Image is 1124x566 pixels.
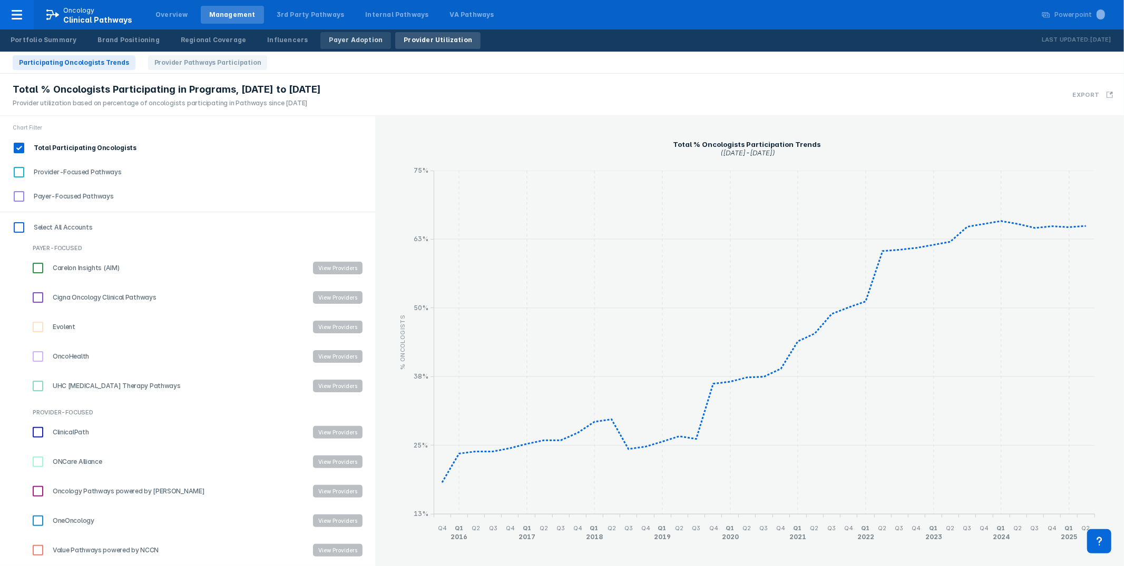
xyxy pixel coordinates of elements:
tspan: Q4 [438,525,447,532]
button: View Providers [313,544,363,557]
span: ONCare Alliance [47,457,102,466]
text: 63% [414,235,429,243]
g: line chart entitled <div> <div style=' color: #0E2539; font-weight: bold; '>Total % Oncologists P... [394,135,1105,548]
span: OneOncology [47,516,94,525]
tspan: Q3 [692,525,700,532]
tspan: Total % Oncologists Participation Trends [673,140,821,148]
tspan: Q4 [980,525,989,532]
tspan: Q4 [573,525,582,532]
span: Oncology Pathways powered by [PERSON_NAME] [47,486,204,496]
div: Management [209,10,256,19]
text: 2023 [925,533,942,541]
tspan: Q1 [658,525,667,532]
span: Participating Oncologists Trends [13,55,135,70]
text: 75% [414,166,429,174]
div: Portfolio Summary [11,35,76,45]
div: VA Pathways [450,10,494,19]
tspan: Q4 [641,525,650,532]
button: View Providers [313,321,363,333]
tspan: Q2 [810,525,819,532]
a: Management [201,6,264,24]
div: Contact Support [1087,529,1111,553]
span: UHC [MEDICAL_DATA] Therapy Pathways [47,381,181,391]
tspan: Q2 [1014,525,1022,532]
button: View Providers [313,262,363,274]
text: 25% [414,441,428,449]
text: 2024 [993,533,1010,541]
div: Provider-Focused [33,407,375,418]
button: View Providers [313,455,363,468]
a: Regional Coverage [172,32,255,49]
h3: Export [1073,91,1100,98]
tspan: Q4 [912,525,921,532]
a: VA Pathways [442,6,503,24]
tspan: Q1 [1065,525,1073,532]
p: [DATE] [1090,35,1111,45]
div: Influencers [267,35,308,45]
span: Clinical Pathways [63,15,132,24]
text: 50% [414,304,429,312]
a: Payer Adoption [320,32,391,49]
button: View Providers [313,350,363,363]
span: Total % Oncologists Participating in Programs, [DATE] to [DATE] [13,83,321,96]
tspan: Q2 [878,525,887,532]
tspan: Q4 [709,525,718,532]
div: Overview [155,10,188,19]
text: 2019 [654,533,671,541]
a: 3rd Party Pathways [268,6,353,24]
text: 2018 [586,533,603,541]
text: 2020 [722,533,739,541]
button: View Providers [313,514,363,527]
span: Payer-Focused Pathways [28,192,113,201]
tspan: Q1 [794,525,802,532]
button: View Providers [313,291,363,304]
tspan: Q1 [862,525,870,532]
span: Cigna Oncology Clinical Pathways [47,293,156,302]
div: Payer-Focused [33,243,375,253]
div: 3rd Party Pathways [277,10,345,19]
tspan: Q3 [828,525,836,532]
span: Value Pathways powered by NCCN [47,545,159,555]
tspan: Q4 [506,525,515,532]
button: View Providers [313,426,363,439]
p: Oncology [63,6,95,15]
tspan: Q3 [624,525,633,532]
text: 2021 [789,533,806,541]
a: Internal Pathways [357,6,437,24]
a: Provider Utilization [395,32,481,49]
tspan: Q2 [946,525,955,532]
span: ClinicalPath [47,428,89,437]
tspan: Q1 [997,525,1005,532]
text: 2025 [1061,533,1078,541]
tspan: Q3 [1031,525,1039,532]
p: Last Updated: [1042,35,1090,45]
div: Regional Coverage [181,35,246,45]
text: 2016 [451,533,467,541]
tspan: Q2 [1082,525,1090,532]
tspan: Q3 [489,525,497,532]
tspan: Q3 [963,525,972,532]
tspan: Q3 [760,525,768,532]
text: 38% [414,372,429,380]
span: Carelon Insights (AIM) [47,263,119,273]
tspan: Q1 [523,525,531,532]
span: Evolent [47,322,75,332]
tspan: Q1 [726,525,735,532]
tspan: Q1 [455,525,463,532]
button: View Providers [313,380,363,392]
span: OncoHealth [47,352,89,361]
tspan: % ONCOLOGISTS [399,315,407,370]
button: View Providers [313,485,363,498]
div: Payer Adoption [329,35,383,45]
text: 13% [414,510,429,518]
span: Provider Pathways Participation [148,55,268,70]
span: Total Participating Oncologists [28,143,136,153]
div: Provider utilization based on percentage of oncologists participating in Pathways since [DATE] [13,98,321,108]
a: Brand Positioning [89,32,168,49]
text: 2017 [519,533,535,541]
tspan: Q2 [472,525,480,532]
tspan: Q4 [845,525,854,532]
tspan: Q1 [930,525,938,532]
span: Select All Accounts [28,223,92,232]
tspan: Q2 [608,525,616,532]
